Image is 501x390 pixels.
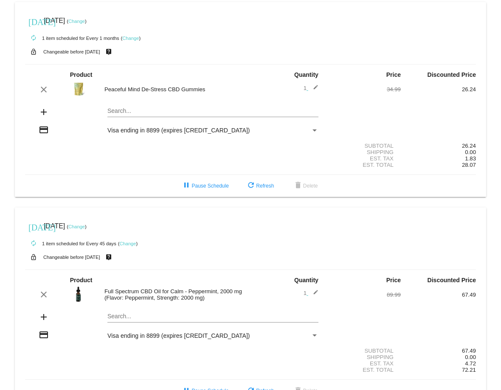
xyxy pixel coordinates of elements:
[104,252,114,263] mat-icon: live_help
[286,178,325,194] button: Delete
[293,181,303,191] mat-icon: delete
[401,143,476,149] div: 26.24
[68,19,85,24] a: Change
[465,149,476,155] span: 0.00
[104,46,114,57] mat-icon: live_help
[462,162,476,168] span: 28.07
[100,86,250,93] div: Peaceful Mind De-Stress CBD Gummies
[428,71,476,78] strong: Discounted Price
[67,224,87,229] small: ( )
[68,224,85,229] a: Change
[118,241,138,246] small: ( )
[326,162,401,168] div: Est. Total
[326,292,401,298] div: 89.99
[28,16,39,26] mat-icon: [DATE]
[304,290,318,296] span: 1
[107,332,318,339] mat-select: Payment Method
[462,367,476,373] span: 72.21
[428,277,476,283] strong: Discounted Price
[39,84,49,95] mat-icon: clear
[304,85,318,91] span: 1
[25,241,116,246] small: 1 item scheduled for Every 45 days
[401,86,476,93] div: 26.24
[465,155,476,162] span: 1.83
[39,107,49,117] mat-icon: add
[465,354,476,360] span: 0.00
[326,354,401,360] div: Shipping
[326,348,401,354] div: Subtotal
[401,292,476,298] div: 67.49
[28,33,39,43] mat-icon: autorenew
[293,183,318,189] span: Delete
[43,255,100,260] small: Changeable before [DATE]
[70,277,93,283] strong: Product
[28,238,39,249] mat-icon: autorenew
[294,277,318,283] strong: Quantity
[107,127,250,134] span: Visa ending in 8899 (expires [CREDIT_CARD_DATA])
[67,19,87,24] small: ( )
[107,108,318,115] input: Search...
[107,332,250,339] span: Visa ending in 8899 (expires [CREDIT_CARD_DATA])
[386,277,401,283] strong: Price
[465,360,476,367] span: 4.72
[401,348,476,354] div: 67.49
[70,71,93,78] strong: Product
[107,313,318,320] input: Search...
[308,84,318,95] mat-icon: edit
[326,86,401,93] div: 34.99
[326,360,401,367] div: Est. Tax
[181,181,191,191] mat-icon: pause
[100,288,250,301] div: Full Spectrum CBD Oil for Calm - Peppermint, 2000 mg (Flavor: Peppermint, Strength: 2000 mg)
[386,71,401,78] strong: Price
[294,71,318,78] strong: Quantity
[28,222,39,232] mat-icon: [DATE]
[39,312,49,322] mat-icon: add
[28,252,39,263] mat-icon: lock_open
[107,127,318,134] mat-select: Payment Method
[25,36,119,41] small: 1 item scheduled for Every 1 months
[175,178,235,194] button: Pause Schedule
[39,330,49,340] mat-icon: credit_card
[239,178,281,194] button: Refresh
[326,155,401,162] div: Est. Tax
[326,143,401,149] div: Subtotal
[119,241,136,246] a: Change
[39,289,49,300] mat-icon: clear
[308,289,318,300] mat-icon: edit
[28,46,39,57] mat-icon: lock_open
[121,36,141,41] small: ( )
[122,36,139,41] a: Change
[70,286,87,303] img: Peaceful-Mind-Drop-2000mg-Peppermint-render-front.jpg
[246,183,274,189] span: Refresh
[326,149,401,155] div: Shipping
[326,367,401,373] div: Est. Total
[39,125,49,135] mat-icon: credit_card
[181,183,228,189] span: Pause Schedule
[246,181,256,191] mat-icon: refresh
[43,49,100,54] small: Changeable before [DATE]
[70,80,87,97] img: Peaceful-Mind-Gummies-PDP_Peaceful-Mind-Gummies-Render-Front.jpg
